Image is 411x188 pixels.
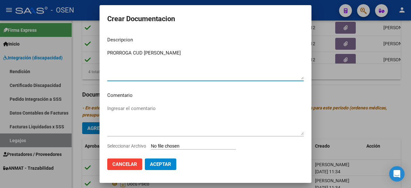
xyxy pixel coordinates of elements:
[107,92,304,99] p: Comentario
[389,166,405,182] div: Open Intercom Messenger
[145,158,176,170] button: Aceptar
[150,161,171,167] span: Aceptar
[107,143,146,149] span: Seleccionar Archivo
[107,36,304,44] p: Descripcion
[107,158,142,170] button: Cancelar
[107,13,304,25] h2: Crear Documentacion
[112,161,137,167] span: Cancelar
